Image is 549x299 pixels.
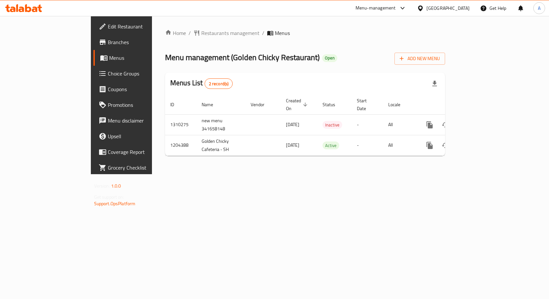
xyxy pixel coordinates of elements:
[108,132,177,140] span: Upsell
[538,5,541,12] span: A
[196,114,245,135] td: new menu 341658148
[352,135,383,156] td: -
[286,97,309,112] span: Created On
[438,138,453,153] button: Change Status
[108,148,177,156] span: Coverage Report
[93,144,183,160] a: Coverage Report
[170,101,183,108] span: ID
[323,101,344,108] span: Status
[93,113,183,128] a: Menu disclaimer
[262,29,264,37] li: /
[108,23,177,30] span: Edit Restaurant
[196,135,245,156] td: Golden Chicky Cafeteria - SH
[108,38,177,46] span: Branches
[93,66,183,81] a: Choice Groups
[109,54,177,62] span: Menus
[383,114,417,135] td: All
[165,95,490,156] table: enhanced table
[383,135,417,156] td: All
[108,164,177,172] span: Grocery Checklist
[323,142,339,149] span: Active
[286,120,299,129] span: [DATE]
[205,81,233,87] span: 2 record(s)
[400,55,440,63] span: Add New Menu
[108,117,177,125] span: Menu disclaimer
[357,97,375,112] span: Start Date
[165,50,320,65] span: Menu management ( Golden Chicky Restaurant )
[94,199,136,208] a: Support.OpsPlatform
[426,5,470,12] div: [GEOGRAPHIC_DATA]
[170,78,233,89] h2: Menus List
[322,55,337,61] span: Open
[193,29,259,37] a: Restaurants management
[427,76,442,91] div: Export file
[275,29,290,37] span: Menus
[93,160,183,175] a: Grocery Checklist
[438,117,453,133] button: Change Status
[202,101,222,108] span: Name
[93,97,183,113] a: Promotions
[323,141,339,149] div: Active
[201,29,259,37] span: Restaurants management
[108,101,177,109] span: Promotions
[422,117,438,133] button: more
[93,81,183,97] a: Coupons
[388,101,409,108] span: Locale
[322,54,337,62] div: Open
[352,114,383,135] td: -
[417,95,490,115] th: Actions
[93,34,183,50] a: Branches
[286,141,299,149] span: [DATE]
[94,193,124,201] span: Get support on:
[94,182,110,190] span: Version:
[422,138,438,153] button: more
[205,78,233,89] div: Total records count
[93,50,183,66] a: Menus
[251,101,273,108] span: Vendor
[93,128,183,144] a: Upsell
[108,70,177,77] span: Choice Groups
[323,121,342,129] span: Inactive
[394,53,445,65] button: Add New Menu
[189,29,191,37] li: /
[111,182,121,190] span: 1.0.0
[165,29,445,37] nav: breadcrumb
[356,4,396,12] div: Menu-management
[93,19,183,34] a: Edit Restaurant
[108,85,177,93] span: Coupons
